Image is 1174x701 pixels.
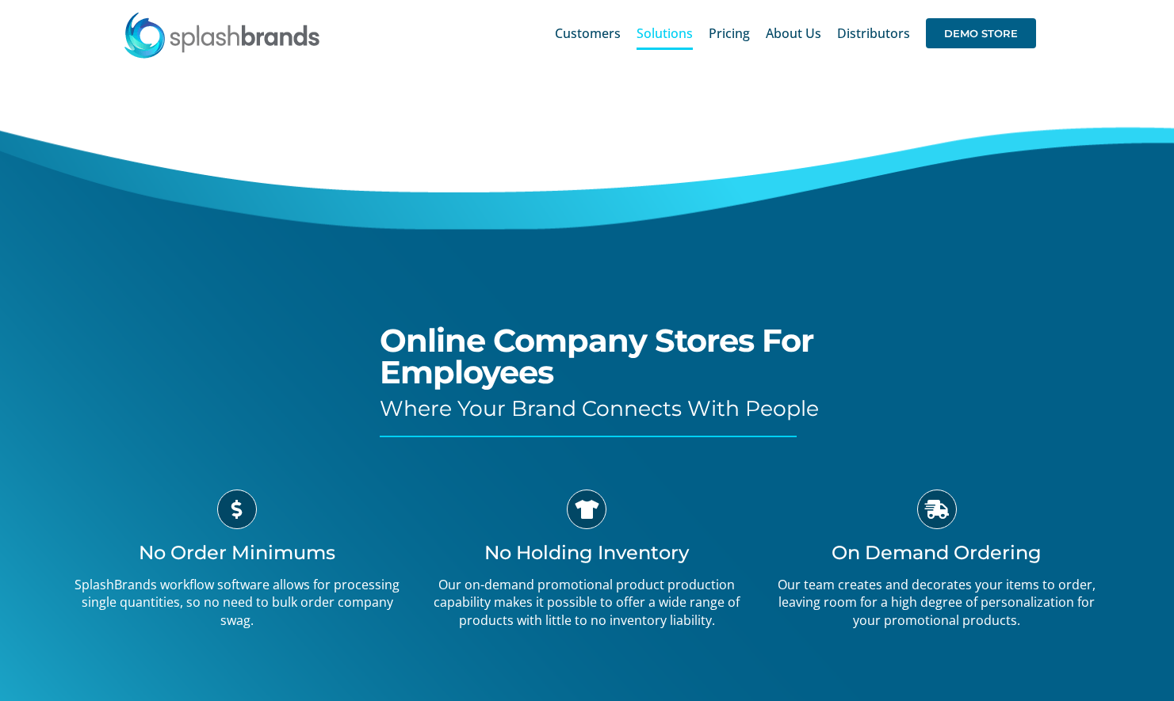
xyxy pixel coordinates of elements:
[637,27,693,40] span: Solutions
[774,576,1099,629] p: Our team creates and decorates your items to order, leaving room for a high degree of personaliza...
[380,321,813,391] span: Online Company Stores For Employees
[926,18,1036,48] span: DEMO STORE
[555,8,621,59] a: Customers
[424,576,750,629] p: Our on-demand promotional product production capability makes it possible to offer a wide range o...
[837,8,910,59] a: Distributors
[424,541,750,564] h3: No Holding Inventory
[555,8,1036,59] nav: Main Menu
[75,576,400,629] p: SplashBrands workflow software allows for processing single quantities, so no need to bulk order ...
[774,541,1099,564] h3: On Demand Ordering
[709,27,750,40] span: Pricing
[926,8,1036,59] a: DEMO STORE
[709,8,750,59] a: Pricing
[837,27,910,40] span: Distributors
[380,395,819,421] span: Where Your Brand Connects With People
[766,27,821,40] span: About Us
[75,541,400,564] h3: No Order Minimums
[555,27,621,40] span: Customers
[123,11,321,59] img: SplashBrands.com Logo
